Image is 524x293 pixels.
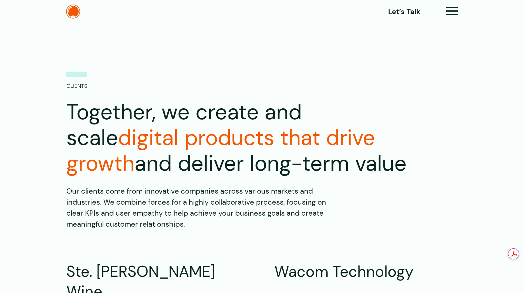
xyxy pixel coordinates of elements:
img: The Daylight Studio Logo [66,5,80,19]
h2: Wacom Technology [274,262,458,282]
h1: Together, we create and scale and deliver long-term value [66,99,415,176]
p: Clients [66,72,87,90]
span: digital products that drive growth [66,124,375,177]
p: Our clients come from innovative companies across various markets and industries. We combine forc... [66,186,335,230]
a: Let’s Talk [388,6,421,17]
